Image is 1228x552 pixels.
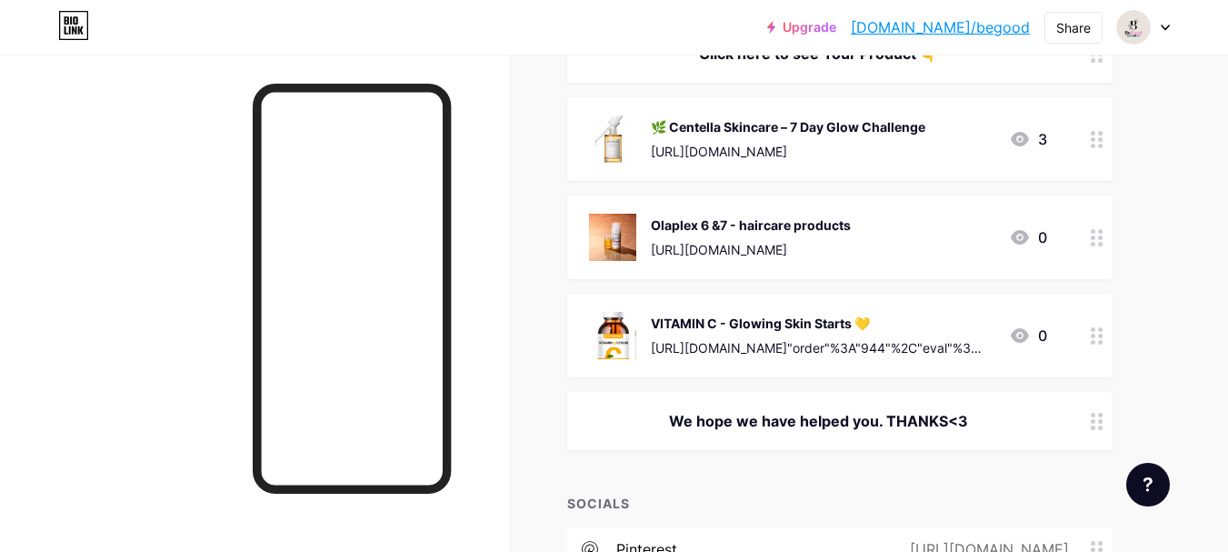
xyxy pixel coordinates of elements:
[589,312,636,359] img: VITAMIN C - Glowing Skin Starts 💛
[1009,226,1047,248] div: 0
[1009,325,1047,346] div: 0
[589,410,1047,432] div: We hope we have helped you. THANKS<3
[651,338,994,357] div: [URL][DOMAIN_NAME]"order"%3A"944"%2C"eval"%3A"1"%7D&pdp_npi=4%40dis%21MAD%21163.51%21122.63%21%21...
[1009,128,1047,150] div: 3
[651,216,851,235] div: Olaplex 6 &7 - haircare products
[589,214,636,261] img: Olaplex 6 &7 - haircare products
[651,142,925,161] div: [URL][DOMAIN_NAME]
[767,20,836,35] a: Upgrade
[589,115,636,163] img: 🌿 Centella Skincare – 7 Day Glow Challenge
[651,314,994,333] div: VITAMIN C - Glowing Skin Starts 💛
[651,240,851,259] div: [URL][DOMAIN_NAME]
[567,494,1113,513] div: SOCIALS
[1056,18,1091,37] div: Share
[1116,10,1151,45] img: Emma Williams
[651,117,925,136] div: 🌿 Centella Skincare – 7 Day Glow Challenge
[851,16,1030,38] a: [DOMAIN_NAME]/begood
